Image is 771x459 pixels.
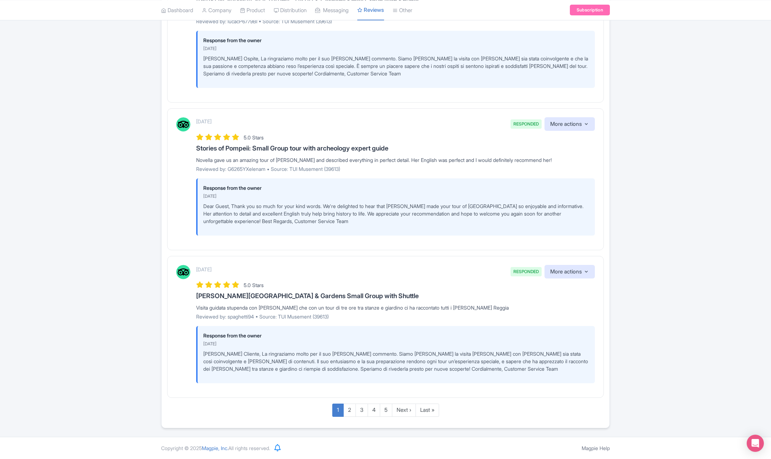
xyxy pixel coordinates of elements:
span: Magpie, Inc. [202,445,228,451]
p: [PERSON_NAME] Cliente, La ringraziamo molto per il suo [PERSON_NAME] commento. Siamo [PERSON_NAME... [203,350,589,372]
a: Distribution [274,0,307,20]
p: Reviewed by: spaghetti94 • Source: TUI Musement (39613) [196,313,595,320]
h3: Stories of Pompeii: Small Group tour with archeology expert guide [196,145,595,152]
p: Dear Guest, Thank you so much for your kind words. We're delighted to hear that [PERSON_NAME] mad... [203,202,589,225]
a: Company [202,0,232,20]
div: Visita guidata stupenda con [PERSON_NAME] che con un tour di tre ore tra stanze e giardino ci ha ... [196,304,595,311]
p: Response from the owner [203,184,589,192]
a: Next › [392,404,416,417]
a: 4 [368,404,380,417]
div: Novella gave us an amazing tour of [PERSON_NAME] and described everything in perfect detail. Her ... [196,156,595,164]
a: 3 [355,404,368,417]
a: Product [240,0,265,20]
a: 2 [343,404,356,417]
p: [DATE] [196,266,212,273]
a: Dashboard [161,0,193,20]
a: Last » [416,404,439,417]
p: [DATE] [203,45,589,52]
img: Tripadvisor Logo [176,117,190,132]
p: Reviewed by: G6265YXelenam • Source: TUI Musement (39613) [196,165,595,173]
span: RESPONDED [511,267,542,276]
div: Copyright © 2025 All rights reserved. [157,444,274,452]
span: 5.0 Stars [244,134,264,140]
p: Response from the owner [203,332,589,339]
button: More actions [544,117,595,131]
a: Subscription [570,5,610,15]
a: Messaging [315,0,349,20]
button: More actions [544,265,595,279]
p: [DATE] [203,193,589,199]
p: Reviewed by: lucacP6779BI • Source: TUI Musement (39613) [196,18,595,25]
a: 5 [380,404,392,417]
a: Other [393,0,412,20]
p: [DATE] [196,118,212,125]
a: 1 [332,404,344,417]
div: Open Intercom Messenger [747,435,764,452]
a: Magpie Help [582,445,610,451]
p: [DATE] [203,341,589,347]
h3: [PERSON_NAME][GEOGRAPHIC_DATA] & Gardens Small Group with Shuttle [196,292,595,300]
p: Response from the owner [203,36,589,44]
span: 5.0 Stars [244,282,264,288]
span: RESPONDED [511,119,542,129]
p: [PERSON_NAME] Ospite, La ringraziamo molto per il suo [PERSON_NAME] commento. Siamo [PERSON_NAME]... [203,55,589,77]
img: Tripadvisor Logo [176,265,190,279]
